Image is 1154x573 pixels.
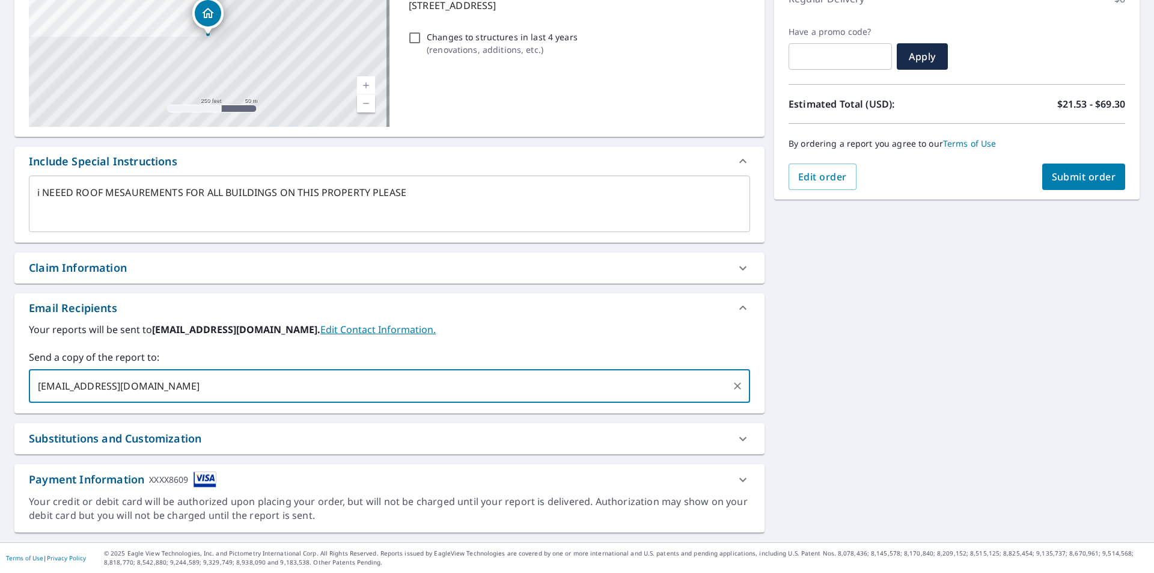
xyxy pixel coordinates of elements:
[789,26,892,37] label: Have a promo code?
[789,164,856,190] button: Edit order
[29,431,201,447] div: Substitutions and Customization
[427,43,578,56] p: ( renovations, additions, etc. )
[789,138,1125,149] p: By ordering a report you agree to our
[29,350,750,364] label: Send a copy of the report to:
[14,423,765,454] div: Substitutions and Customization
[14,253,765,283] div: Claim Information
[1052,170,1116,183] span: Submit order
[798,170,847,183] span: Edit order
[1042,164,1126,190] button: Submit order
[1057,97,1125,111] p: $21.53 - $69.30
[104,549,1148,567] p: © 2025 Eagle View Technologies, Inc. and Pictometry International Corp. All Rights Reserved. Repo...
[427,31,578,43] p: Changes to structures in last 4 years
[789,97,957,111] p: Estimated Total (USD):
[897,43,948,70] button: Apply
[357,76,375,94] a: Current Level 17, Zoom In
[6,554,86,562] p: |
[729,378,746,394] button: Clear
[29,322,750,337] label: Your reports will be sent to
[29,495,750,522] div: Your credit or debit card will be authorized upon placing your order, but will not be charged unt...
[14,147,765,176] div: Include Special Instructions
[906,50,938,63] span: Apply
[29,471,216,488] div: Payment Information
[357,94,375,112] a: Current Level 17, Zoom Out
[14,293,765,322] div: Email Recipients
[29,300,117,316] div: Email Recipients
[6,554,43,562] a: Terms of Use
[152,323,320,336] b: [EMAIL_ADDRESS][DOMAIN_NAME].
[320,323,436,336] a: EditContactInfo
[14,464,765,495] div: Payment InformationXXXX8609cardImage
[149,471,188,488] div: XXXX8609
[47,554,86,562] a: Privacy Policy
[37,187,742,221] textarea: i NEEED ROOF MESAUREMENTS FOR ALL BUILDINGS ON THIS PROPERTY PLEASE
[29,153,177,170] div: Include Special Instructions
[194,471,216,488] img: cardImage
[29,260,127,276] div: Claim Information
[943,138,997,149] a: Terms of Use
